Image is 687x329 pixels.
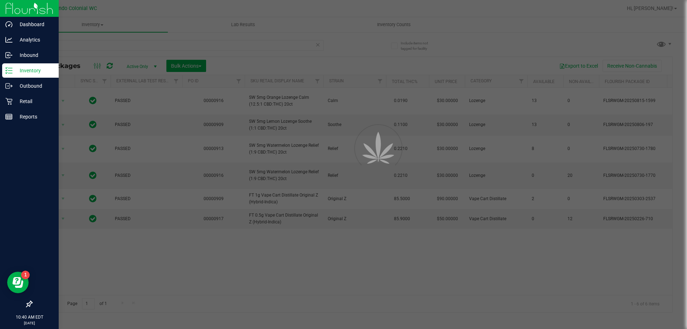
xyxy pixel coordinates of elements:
iframe: Resource center [7,272,29,293]
inline-svg: Reports [5,113,13,120]
p: Dashboard [13,20,55,29]
p: 10:40 AM EDT [3,314,55,320]
inline-svg: Outbound [5,82,13,89]
p: Outbound [13,82,55,90]
p: Reports [13,112,55,121]
p: Analytics [13,35,55,44]
inline-svg: Analytics [5,36,13,43]
p: Inbound [13,51,55,59]
inline-svg: Inventory [5,67,13,74]
p: Inventory [13,66,55,75]
inline-svg: Inbound [5,52,13,59]
p: [DATE] [3,320,55,326]
inline-svg: Dashboard [5,21,13,28]
iframe: Resource center unread badge [21,271,30,279]
inline-svg: Retail [5,98,13,105]
p: Retail [13,97,55,106]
